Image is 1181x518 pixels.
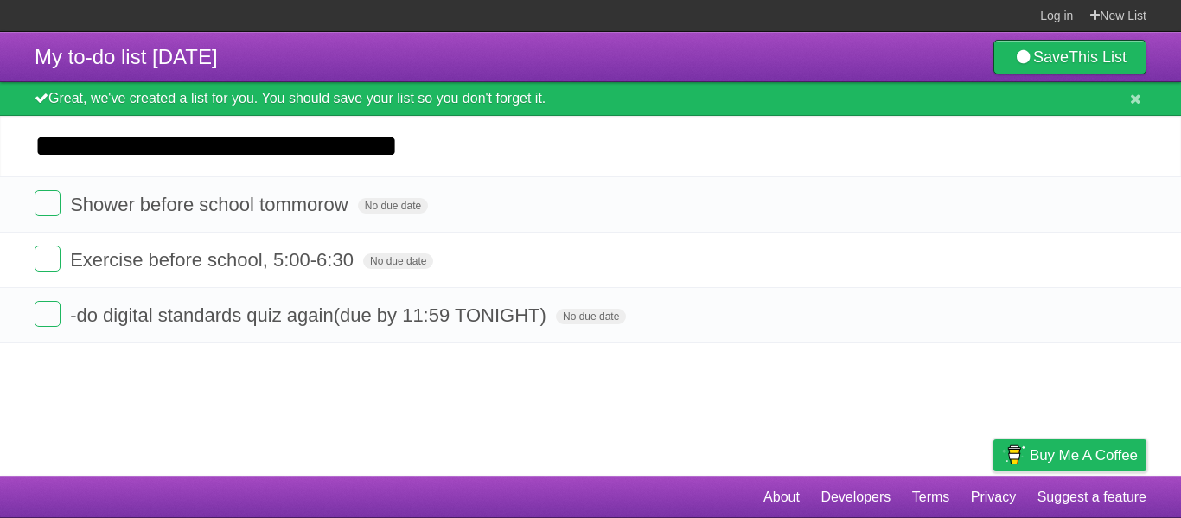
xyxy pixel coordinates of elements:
[993,40,1146,74] a: SaveThis List
[70,249,358,271] span: Exercise before school, 5:00-6:30
[912,481,950,514] a: Terms
[35,190,61,216] label: Done
[1069,48,1127,66] b: This List
[358,198,428,214] span: No due date
[35,45,218,68] span: My to-do list [DATE]
[1002,440,1025,470] img: Buy me a coffee
[1037,481,1146,514] a: Suggest a feature
[70,304,551,326] span: -do digital standards quiz again(due by 11:59 TONIGHT)
[993,439,1146,471] a: Buy me a coffee
[556,309,626,324] span: No due date
[1030,440,1138,470] span: Buy me a coffee
[35,301,61,327] label: Done
[35,246,61,272] label: Done
[971,481,1016,514] a: Privacy
[763,481,800,514] a: About
[363,253,433,269] span: No due date
[70,194,353,215] span: Shower before school tommorow
[820,481,891,514] a: Developers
